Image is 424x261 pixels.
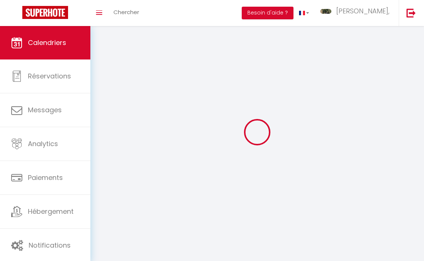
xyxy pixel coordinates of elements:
[407,8,416,17] img: logout
[28,105,62,115] span: Messages
[28,139,58,148] span: Analytics
[22,6,68,19] img: Super Booking
[29,241,71,250] span: Notifications
[113,8,139,16] span: Chercher
[242,7,293,19] button: Besoin d'aide ?
[28,173,63,182] span: Paiements
[6,3,28,25] button: Ouvrir le widget de chat LiveChat
[28,207,74,216] span: Hébergement
[320,9,331,14] img: ...
[28,38,66,47] span: Calendriers
[28,71,71,81] span: Réservations
[336,6,389,16] span: [PERSON_NAME],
